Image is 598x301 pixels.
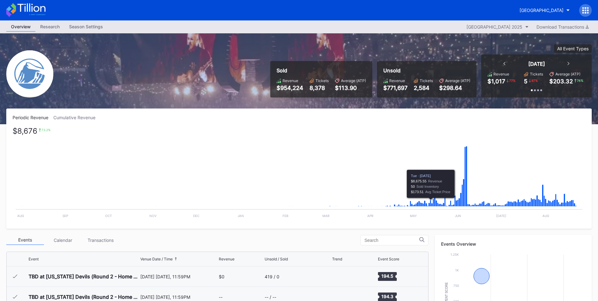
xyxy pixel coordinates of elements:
[322,214,330,218] text: Mar
[140,294,218,300] div: [DATE] [DATE], 11:59PM
[381,294,393,299] text: 194.3
[283,214,288,218] text: Feb
[557,46,589,51] div: All Event Types
[410,214,417,218] text: May
[105,214,112,218] text: Oct
[341,78,366,83] div: Average (ATP)
[450,253,459,256] text: 1.25k
[277,67,366,74] div: Sold
[6,22,35,32] a: Overview
[35,22,64,31] div: Research
[509,78,516,83] div: 77 %
[140,257,173,261] div: Venue Date / Time
[41,128,51,132] div: 73.2 %
[35,22,64,32] a: Research
[62,214,68,218] text: Sep
[445,78,470,83] div: Average (ATP)
[493,72,509,76] div: Revenue
[193,214,199,218] text: Dec
[367,214,374,218] text: Apr
[219,294,223,300] div: --
[149,214,157,218] text: Nov
[219,257,234,261] div: Revenue
[542,214,549,218] text: Aug
[332,269,351,284] svg: Chart title
[64,22,108,32] a: Season Settings
[310,85,329,91] div: 8,378
[466,24,522,30] div: [GEOGRAPHIC_DATA] 2025
[6,235,44,245] div: Events
[515,4,574,16] button: [GEOGRAPHIC_DATA]
[455,268,459,272] text: 1k
[381,273,393,279] text: 194.5
[520,8,563,13] div: [GEOGRAPHIC_DATA]
[455,214,461,218] text: Jun
[140,274,218,279] div: [DATE] [DATE], 11:59PM
[555,72,580,76] div: Average (ATP)
[332,257,342,261] div: Trend
[389,78,405,83] div: Revenue
[265,257,288,261] div: Unsold / Sold
[549,78,573,85] div: $203.32
[29,294,139,300] div: TBD at [US_STATE] Devils (Round 2 - Home Game 2) (Date TBD) (If Necessary)
[453,284,459,287] text: 750
[13,128,37,134] div: $8,676
[420,78,433,83] div: Tickets
[531,78,538,83] div: 87 %
[364,238,419,243] input: Search
[29,257,39,261] div: Event
[439,85,470,91] div: $298.64
[283,78,298,83] div: Revenue
[533,23,592,31] button: Download Transactions
[238,214,244,218] text: Jan
[536,24,589,30] div: Download Transactions
[378,257,399,261] div: Event Score
[265,294,276,300] div: -- / --
[383,85,407,91] div: $771,697
[463,23,532,31] button: [GEOGRAPHIC_DATA] 2025
[414,85,433,91] div: 2,584
[82,235,119,245] div: Transactions
[53,115,100,120] div: Cumulative Revenue
[554,44,592,53] button: All Event Types
[17,214,24,218] text: Aug
[530,72,543,76] div: Tickets
[441,241,585,247] div: Events Overview
[13,115,53,120] div: Periodic Revenue
[29,273,139,280] div: TBD at [US_STATE] Devils (Round 2 - Home Game 1) (Date TBD) (If Necessary)
[383,67,470,74] div: Unsold
[524,78,527,85] div: 5
[335,85,366,91] div: $113.90
[528,61,545,67] div: [DATE]
[576,78,584,83] div: 74 %
[219,274,224,279] div: $0
[277,85,303,91] div: $954,224
[13,128,585,222] svg: Chart title
[44,235,82,245] div: Calendar
[265,274,279,279] div: 419 / 0
[315,78,329,83] div: Tickets
[496,214,506,218] text: [DATE]
[6,50,53,98] img: Devils-Logo.png
[64,22,108,31] div: Season Settings
[488,78,505,85] div: $1,017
